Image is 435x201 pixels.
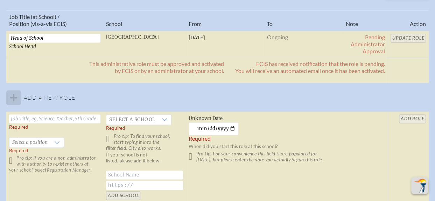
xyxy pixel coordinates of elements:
[264,10,343,31] th: To
[106,170,183,179] input: School Name
[365,34,385,40] span: Pending
[413,179,427,193] img: To the top
[89,60,224,74] p: This administrative role must be approved and activated by FCIS or by an administrator at your sc...
[6,10,103,31] th: Job Title (at School) / Position (vis-a-vis FCIS)
[267,34,288,40] span: Ongoing
[351,41,385,54] span: administrator approval
[103,10,186,31] th: School
[186,10,264,31] th: From
[343,10,388,31] th: Note
[106,125,125,131] label: Required
[106,115,158,125] span: Select a school
[235,60,385,74] p: FCIS has received notification that the role is pending. You will receive an automated email once...
[9,34,100,42] input: Eg, Science Teacher, 5th Grade
[9,43,36,49] span: School Head
[189,151,340,163] p: Pro tip: For your convenience this field is pre-populated for [DATE], but please enter the date y...
[9,114,100,123] input: Job Title, eg, Science Teacher, 5th Grade
[189,135,211,142] label: Required
[9,124,28,130] label: Required
[411,177,428,194] button: Scroll Top
[106,181,183,190] input: https://
[189,115,223,121] span: Unknown Date
[9,155,100,173] p: Pro tip: If you are a non-administrator with authority to register others at your school, select .
[189,143,340,149] p: When did you start this role at this school?
[106,133,183,151] p: Pro tip: To find your school, start typing it into the filter field. City also works.
[106,152,183,170] label: If your school is not listed, please add it below.
[189,35,205,41] span: [DATE]
[9,138,50,147] span: Select a position
[388,10,429,31] th: Action
[9,148,28,153] span: Required
[106,34,159,40] span: [GEOGRAPHIC_DATA]
[47,168,91,173] span: Registration Manager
